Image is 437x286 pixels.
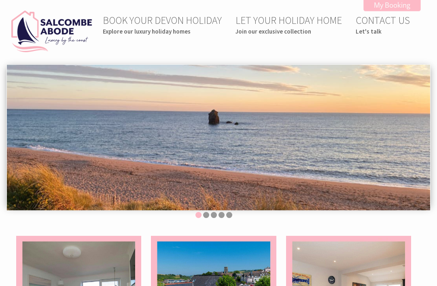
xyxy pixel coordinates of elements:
small: Join our exclusive collection [235,28,342,35]
small: Let's talk [356,28,410,35]
a: BOOK YOUR DEVON HOLIDAYExplore our luxury holiday homes [103,14,222,35]
img: Salcombe Abode [11,11,92,53]
small: Explore our luxury holiday homes [103,28,222,35]
a: CONTACT USLet's talk [356,14,410,35]
a: LET YOUR HOLIDAY HOMEJoin our exclusive collection [235,14,342,35]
